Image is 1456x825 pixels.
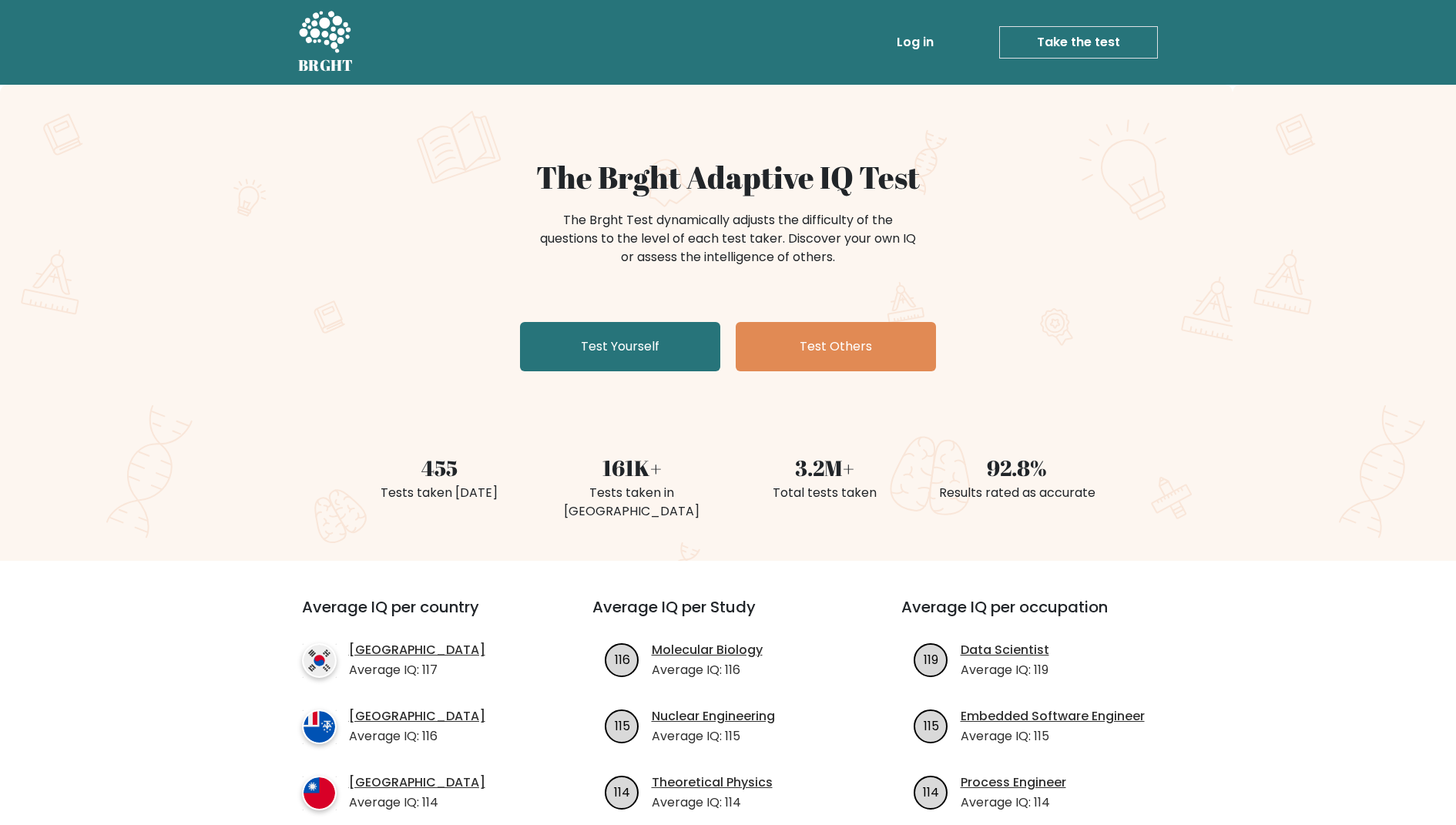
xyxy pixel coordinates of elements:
a: Molecular Biology [652,641,763,659]
img: country [302,709,337,744]
p: Average IQ: 114 [961,793,1066,812]
img: country [302,643,337,678]
img: country [302,776,337,810]
p: Average IQ: 117 [349,661,485,679]
h1: The Brght Adaptive IQ Test [352,159,1104,196]
p: Average IQ: 116 [652,661,763,679]
text: 116 [614,650,629,668]
div: Total tests taken [737,484,911,502]
a: Take the test [999,26,1158,59]
h3: Average IQ per country [302,598,537,635]
text: 114 [923,783,939,800]
div: 3.2M+ [737,451,911,484]
div: Tests taken [DATE] [352,484,526,502]
text: 119 [924,650,938,668]
div: 455 [352,451,526,484]
h3: Average IQ per Study [592,598,864,635]
a: Data Scientist [961,641,1049,659]
a: [GEOGRAPHIC_DATA] [349,641,485,659]
a: [GEOGRAPHIC_DATA] [349,707,485,726]
p: Average IQ: 115 [652,727,775,746]
a: Nuclear Engineering [652,707,775,726]
div: The Brght Test dynamically adjusts the difficulty of the questions to the level of each test take... [535,211,921,267]
div: Results rated as accurate [930,484,1104,502]
a: BRGHT [298,6,354,79]
a: Embedded Software Engineer [961,707,1145,726]
p: Average IQ: 119 [961,661,1049,679]
div: 161K+ [545,451,719,484]
a: Process Engineer [961,773,1066,792]
a: [GEOGRAPHIC_DATA] [349,773,485,792]
a: Test Others [736,322,936,371]
h5: BRGHT [298,56,354,75]
div: 92.8% [930,451,1104,484]
text: 114 [614,783,630,800]
p: Average IQ: 116 [349,727,485,746]
text: 115 [614,716,629,734]
p: Average IQ: 114 [349,793,485,812]
p: Average IQ: 115 [961,727,1145,746]
a: Theoretical Physics [652,773,773,792]
a: Test Yourself [520,322,720,371]
div: Tests taken in [GEOGRAPHIC_DATA] [545,484,719,521]
a: Log in [891,27,940,58]
text: 115 [923,716,938,734]
p: Average IQ: 114 [652,793,773,812]
h3: Average IQ per occupation [901,598,1173,635]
